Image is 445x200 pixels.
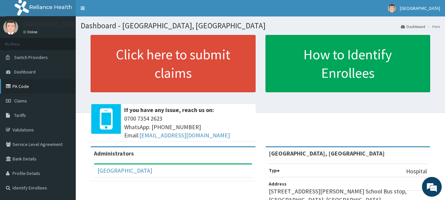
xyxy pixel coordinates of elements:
a: Dashboard [401,24,425,29]
img: d_794563401_company_1708531726252_794563401 [12,33,27,49]
strong: [GEOGRAPHIC_DATA], [GEOGRAPHIC_DATA] [269,150,385,157]
b: Address [269,181,287,187]
textarea: Type your message and hit 'Enter' [3,131,125,155]
a: Online [23,30,39,34]
span: We're online! [38,59,91,125]
a: How to Identify Enrollees [265,35,431,92]
b: Administrators [94,150,134,157]
b: If you have any issue, reach us on: [124,106,214,114]
span: [GEOGRAPHIC_DATA] [400,5,440,11]
a: Click here to submit claims [91,35,256,92]
a: [EMAIL_ADDRESS][DOMAIN_NAME] [139,131,230,139]
p: Hospital [406,167,427,176]
span: Claims [14,98,27,104]
span: Dashboard [14,69,36,75]
p: [GEOGRAPHIC_DATA] [23,21,77,27]
a: [GEOGRAPHIC_DATA] [97,167,152,174]
b: Type [269,167,280,173]
li: Here [426,24,440,29]
div: Chat with us now [34,37,111,45]
img: User Image [3,20,18,35]
h1: Dashboard - [GEOGRAPHIC_DATA], [GEOGRAPHIC_DATA] [81,21,440,30]
span: Tariffs [14,112,26,118]
img: User Image [388,4,396,13]
span: Switch Providers [14,54,48,60]
span: 0700 7354 2623 WhatsApp: [PHONE_NUMBER] Email: [124,114,252,140]
div: Minimize live chat window [108,3,124,19]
